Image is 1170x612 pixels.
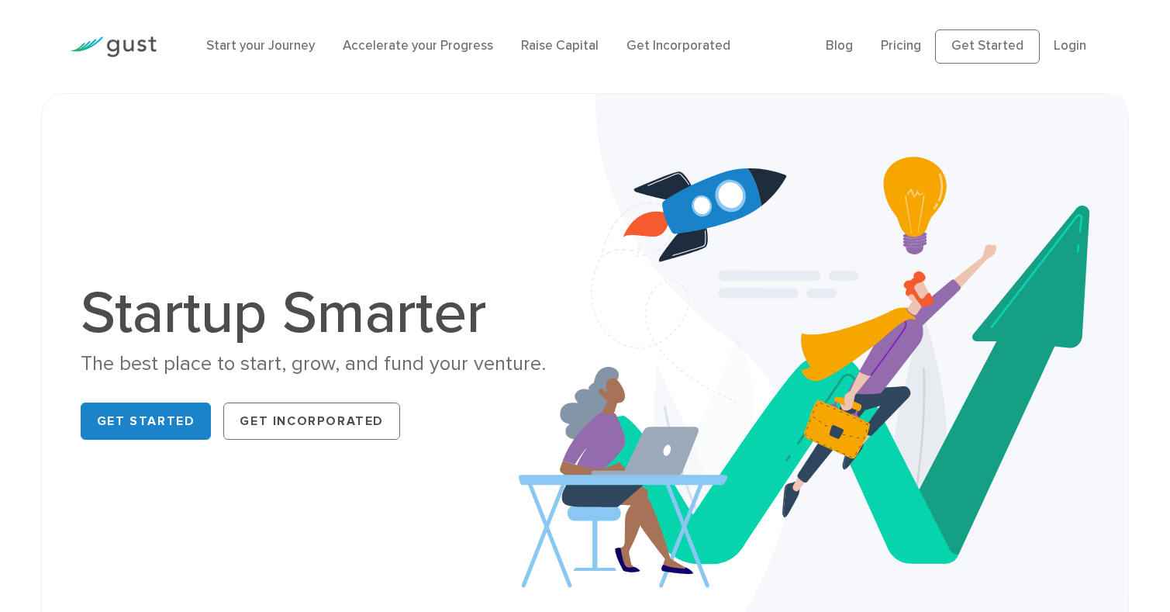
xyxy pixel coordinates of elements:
a: Accelerate your Progress [343,38,493,54]
a: Get Incorporated [626,38,730,54]
a: Get Incorporated [223,403,400,440]
a: Start your Journey [206,38,315,54]
img: Gust Logo [70,36,157,57]
a: Pricing [881,38,921,54]
a: Raise Capital [521,38,599,54]
a: Get Started [935,29,1040,64]
a: Get Started [81,403,212,440]
div: The best place to start, grow, and fund your venture. [81,351,574,378]
a: Blog [826,38,853,54]
a: Login [1054,38,1086,54]
h1: Startup Smarter [81,284,574,343]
